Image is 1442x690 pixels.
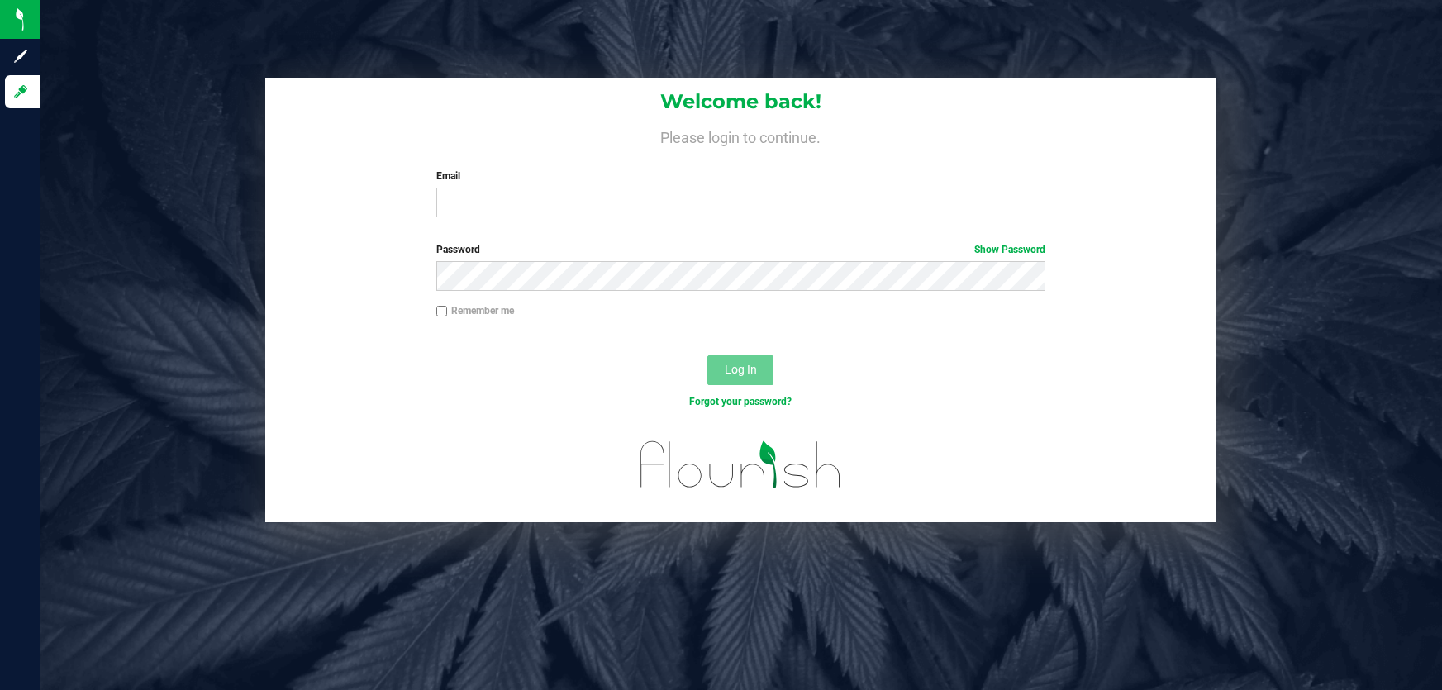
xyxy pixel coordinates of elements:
[689,396,792,407] a: Forgot your password?
[12,83,29,100] inline-svg: Log in
[12,48,29,64] inline-svg: Sign up
[436,303,514,318] label: Remember me
[265,126,1216,145] h4: Please login to continue.
[436,306,448,317] input: Remember me
[622,426,860,503] img: flourish_logo.svg
[436,169,1046,183] label: Email
[436,244,480,255] span: Password
[265,91,1216,112] h1: Welcome back!
[707,355,773,385] button: Log In
[725,363,757,376] span: Log In
[974,244,1045,255] a: Show Password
